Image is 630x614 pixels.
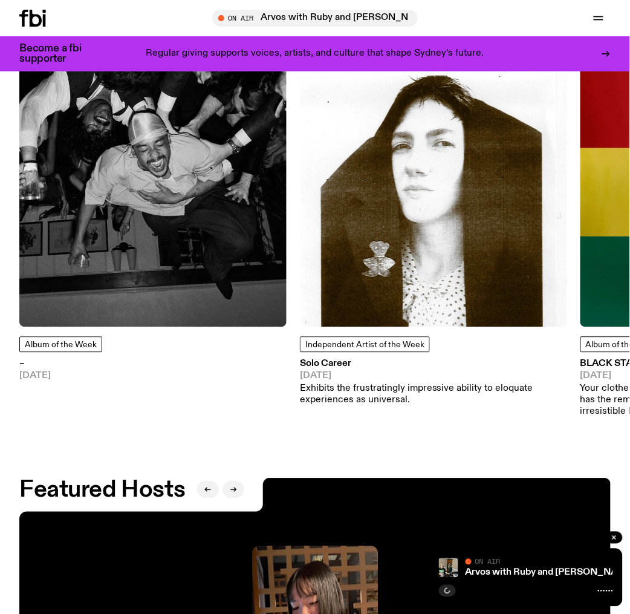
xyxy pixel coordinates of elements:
[19,372,51,381] span: [DATE]
[19,360,51,383] a: –[DATE]
[212,10,418,27] button: On AirArvos with Ruby and [PERSON_NAME]
[19,60,287,327] img: A black and white upside down image of Dijon, held up by a group of people. His eyes are closed a...
[305,341,424,350] span: Independent Artist of the Week
[19,480,185,501] h2: Featured Hosts
[475,558,501,566] span: On Air
[19,44,97,64] h3: Become a fbi supporter
[439,558,458,578] img: Ruby wears a Collarbones t shirt and pretends to play the DJ decks, Al sings into a pringles can....
[19,360,51,369] h3: –
[300,360,567,407] a: Solo Career[DATE]Exhibits the frustratingly impressive ability to eloquate experiences as universal.
[25,341,97,350] span: Album of the Week
[300,60,567,327] img: A slightly sepia tinged, black and white portrait of Solo Career. She is looking at the camera wi...
[300,360,567,369] h3: Solo Career
[300,384,567,407] p: Exhibits the frustratingly impressive ability to eloquate experiences as universal.
[146,48,484,59] p: Regular giving supports voices, artists, and culture that shape Sydney’s future.
[300,372,567,381] span: [DATE]
[19,337,102,353] a: Album of the Week
[300,337,430,353] a: Independent Artist of the Week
